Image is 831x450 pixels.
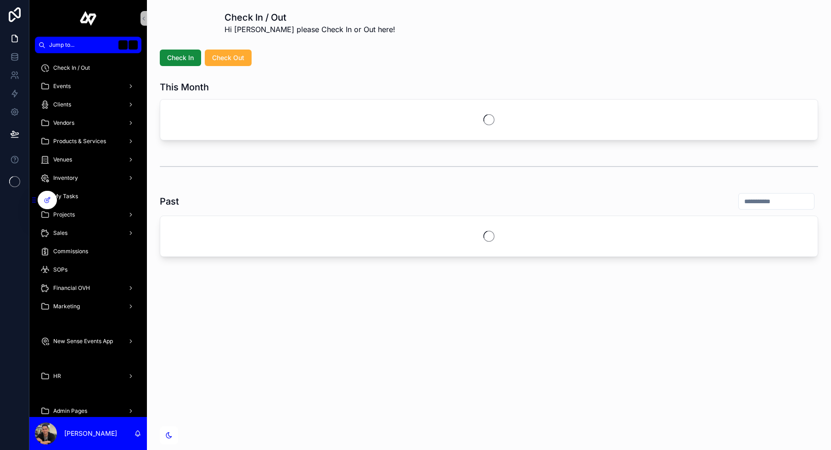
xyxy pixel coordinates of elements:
[53,156,72,163] span: Venues
[53,303,80,310] span: Marketing
[53,64,90,72] span: Check In / Out
[35,96,141,113] a: Clients
[35,403,141,419] a: Admin Pages
[35,170,141,186] a: Inventory
[160,195,179,208] h1: Past
[205,50,252,66] button: Check Out
[167,53,194,62] span: Check In
[35,60,141,76] a: Check In / Out
[53,101,71,108] span: Clients
[35,37,141,53] button: Jump to...K
[160,50,201,66] button: Check In
[35,298,141,315] a: Marketing
[35,333,141,350] a: New Sense Events App
[53,138,106,145] span: Products & Services
[80,11,97,26] img: App logo
[53,193,78,200] span: My Tasks
[53,248,88,255] span: Commissions
[53,284,90,292] span: Financial OVH
[53,83,71,90] span: Events
[49,41,115,49] span: Jump to...
[212,53,244,62] span: Check Out
[53,266,67,273] span: SOPs
[35,206,141,223] a: Projects
[35,261,141,278] a: SOPs
[35,151,141,168] a: Venues
[160,81,209,94] h1: This Month
[35,188,141,205] a: My Tasks
[35,133,141,150] a: Products & Services
[129,41,137,49] span: K
[53,372,61,380] span: HR
[29,53,147,417] div: scrollable content
[35,115,141,131] a: Vendors
[225,24,395,35] span: Hi [PERSON_NAME] please Check In or Out here!
[53,174,78,182] span: Inventory
[35,368,141,384] a: HR
[53,229,67,237] span: Sales
[64,429,117,438] p: [PERSON_NAME]
[53,119,74,127] span: Vendors
[53,407,87,415] span: Admin Pages
[53,338,113,345] span: New Sense Events App
[35,280,141,296] a: Financial OVH
[35,243,141,260] a: Commissions
[35,225,141,241] a: Sales
[225,11,395,24] h1: Check In / Out
[35,78,141,94] a: Events
[53,211,75,218] span: Projects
